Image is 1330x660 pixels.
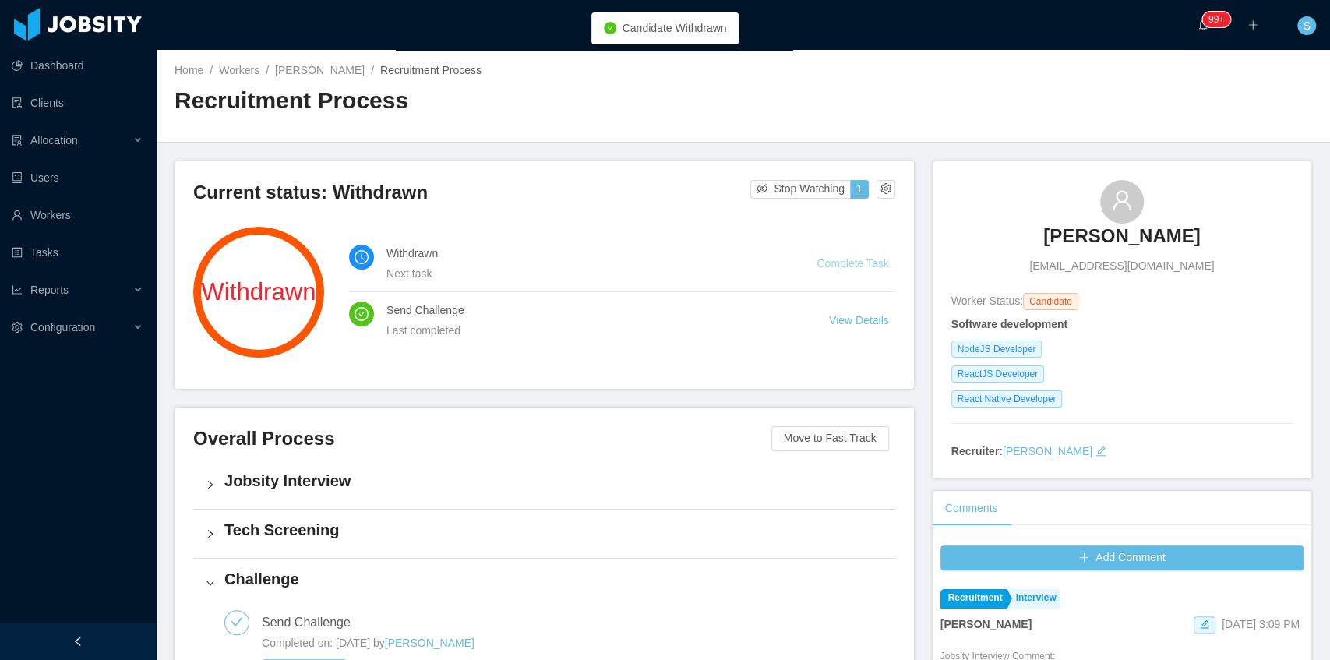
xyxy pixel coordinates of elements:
i: icon: right [206,529,215,538]
a: icon: profileTasks [12,237,143,268]
h3: [PERSON_NAME] [1043,224,1200,249]
span: [DATE] 3:09 PM [1222,618,1300,630]
h4: Send Challenge [386,302,792,319]
div: Next task [386,265,779,282]
span: Recruitment Process [380,64,482,76]
a: icon: auditClients [12,87,143,118]
span: / [371,64,374,76]
i: icon: right [206,480,215,489]
i: icon: user [1111,189,1133,211]
a: Complete Task [817,257,888,270]
span: Configuration [30,321,95,334]
span: Worker Status: [951,295,1023,307]
span: ReactJS Developer [951,365,1044,383]
span: [EMAIL_ADDRESS][DOMAIN_NAME] [1029,258,1214,274]
a: [PERSON_NAME] [1043,224,1200,258]
a: Recruitment [940,589,1007,609]
span: Candidate [1023,293,1078,310]
span: S [1303,16,1310,35]
i: icon: check [231,616,243,628]
a: Interview [1008,589,1060,609]
i: icon: solution [12,135,23,146]
div: Last completed [386,322,792,339]
button: icon: plusAdd Comment [940,545,1304,570]
button: icon: setting [877,180,895,199]
span: React Native Developer [951,390,1063,408]
i: icon: clock-circle [355,250,369,264]
sup: 1212 [1202,12,1230,27]
i: icon: bell [1198,19,1208,30]
div: Comments [933,491,1011,526]
strong: Recruiter: [951,445,1003,457]
i: icon: check-circle [604,22,616,34]
h4: Challenge [224,568,883,590]
a: [PERSON_NAME] [385,637,474,649]
div: icon: rightChallenge [193,559,895,607]
div: icon: rightJobsity Interview [193,461,895,509]
i: icon: line-chart [12,284,23,295]
a: Home [175,64,203,76]
i: icon: plus [1247,19,1258,30]
a: Workers [219,64,259,76]
a: [PERSON_NAME] [275,64,365,76]
i: icon: check-circle [355,307,369,321]
h2: Recruitment Process [175,85,743,117]
i: icon: setting [12,322,23,333]
span: Withdrawn [193,280,324,304]
a: icon: robotUsers [12,162,143,193]
span: Candidate Withdrawn [623,22,727,34]
a: View Details [829,314,889,326]
strong: [PERSON_NAME] [940,618,1032,630]
div: icon: rightTech Screening [193,510,895,558]
button: icon: eye-invisibleStop Watching [750,180,851,199]
a: icon: pie-chartDashboard [12,50,143,81]
h3: Overall Process [193,426,771,451]
a: [PERSON_NAME] [1003,445,1092,457]
h4: Jobsity Interview [224,470,883,492]
span: Completed on: [DATE] by [262,637,385,649]
i: icon: edit [1200,619,1209,629]
a: icon: userWorkers [12,199,143,231]
h3: Current status: Withdrawn [193,180,750,205]
div: Send Challenge [262,610,363,635]
span: / [210,64,213,76]
i: icon: right [206,578,215,588]
strong: Software development [951,318,1067,330]
span: Reports [30,284,69,296]
h4: Withdrawn [386,245,779,262]
button: Move to Fast Track [771,426,889,451]
i: icon: edit [1095,446,1106,457]
span: NodeJS Developer [951,341,1042,358]
span: / [266,64,269,76]
button: 1 [850,180,869,199]
span: Allocation [30,134,78,146]
h4: Tech Screening [224,519,883,541]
